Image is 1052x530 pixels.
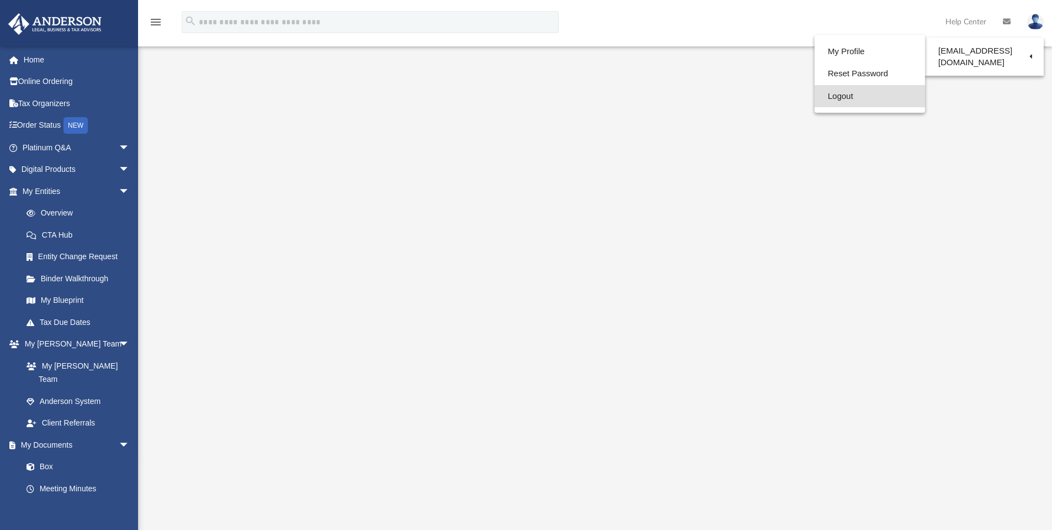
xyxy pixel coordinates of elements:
[8,434,141,456] a: My Documentsarrow_drop_down
[8,137,146,159] a: Platinum Q&Aarrow_drop_down
[119,434,141,456] span: arrow_drop_down
[15,246,146,268] a: Entity Change Request
[8,49,146,71] a: Home
[1027,14,1044,30] img: User Pic
[5,13,105,35] img: Anderson Advisors Platinum Portal
[119,159,141,181] span: arrow_drop_down
[8,114,146,137] a: Order StatusNEW
[15,267,146,290] a: Binder Walkthrough
[8,159,146,181] a: Digital Productsarrow_drop_down
[15,412,141,434] a: Client Referrals
[15,390,141,412] a: Anderson System
[15,477,141,500] a: Meeting Minutes
[815,85,925,108] a: Logout
[64,117,88,134] div: NEW
[15,290,141,312] a: My Blueprint
[15,311,146,333] a: Tax Due Dates
[8,71,146,93] a: Online Ordering
[8,180,146,202] a: My Entitiesarrow_drop_down
[15,456,135,478] a: Box
[149,21,162,29] a: menu
[184,15,197,27] i: search
[8,333,141,355] a: My [PERSON_NAME] Teamarrow_drop_down
[815,40,925,63] a: My Profile
[8,92,146,114] a: Tax Organizers
[15,202,146,224] a: Overview
[925,40,1044,73] a: [EMAIL_ADDRESS][DOMAIN_NAME]
[119,137,141,159] span: arrow_drop_down
[149,15,162,29] i: menu
[15,224,146,246] a: CTA Hub
[119,333,141,356] span: arrow_drop_down
[815,62,925,85] a: Reset Password
[119,180,141,203] span: arrow_drop_down
[15,355,135,390] a: My [PERSON_NAME] Team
